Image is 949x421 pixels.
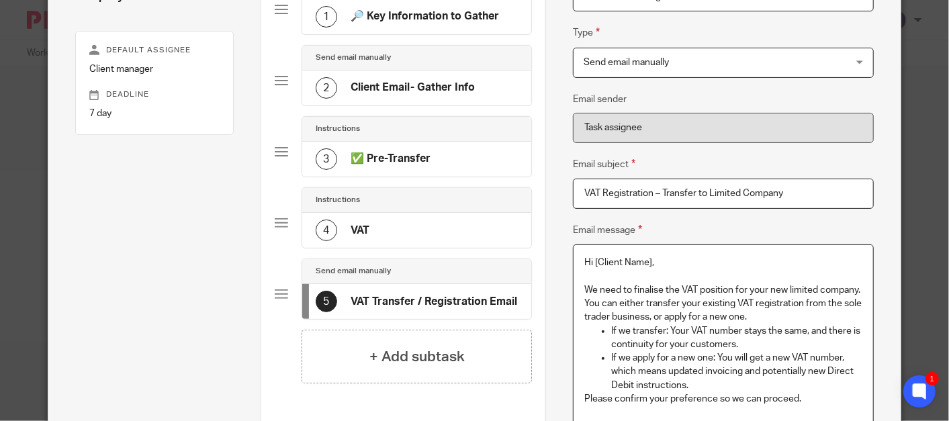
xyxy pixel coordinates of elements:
[89,45,220,56] p: Default assignee
[584,392,862,406] p: Please confirm your preference so we can proceed.
[316,266,391,277] h4: Send email manually
[351,152,431,166] h4: ✅ Pre-Transfer
[573,156,635,172] label: Email subject
[351,81,475,95] h4: Client Email- Gather Info
[573,25,600,40] label: Type
[351,224,369,238] h4: VAT
[573,93,627,106] label: Email sender
[89,107,220,120] p: 7 day
[316,52,391,63] h4: Send email manually
[573,179,874,209] input: Subject
[925,372,939,385] div: 1
[316,124,360,134] h4: Instructions
[584,58,669,67] span: Send email manually
[89,62,220,76] p: Client manager
[316,6,337,28] div: 1
[351,9,499,24] h4: 🔎 Key Information to Gather
[316,77,337,99] div: 2
[573,222,642,238] label: Email message
[89,89,220,100] p: Deadline
[584,256,862,269] p: Hi [Client Name],
[611,324,862,352] p: If we transfer: Your VAT number stays the same, and there is continuity for your customers.
[316,220,337,241] div: 4
[369,346,465,367] h4: + Add subtask
[611,351,862,392] p: If we apply for a new one: You will get a new VAT number, which means updated invoicing and poten...
[316,148,337,170] div: 3
[584,283,862,324] p: We need to finalise the VAT position for your new limited company. You can either transfer your e...
[316,291,337,312] div: 5
[351,295,517,309] h4: VAT Transfer / Registration Email
[316,195,360,205] h4: Instructions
